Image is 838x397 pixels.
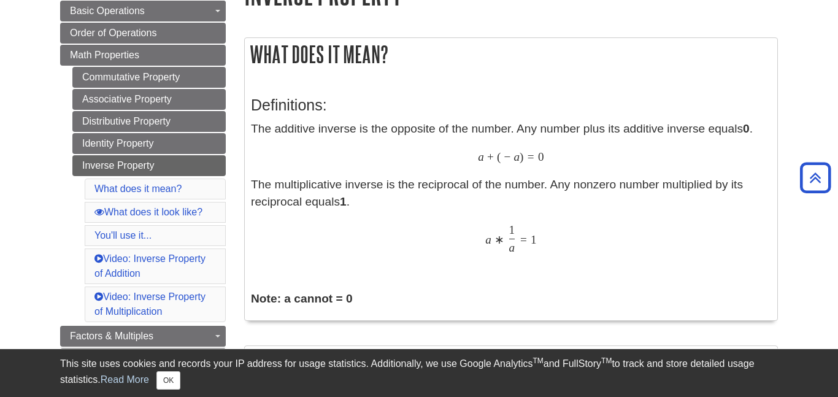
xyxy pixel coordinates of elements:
[538,150,544,164] span: 0
[532,357,543,365] sup: TM
[60,348,226,369] a: Fractions
[72,89,226,110] a: Associative Property
[478,150,484,164] span: a
[251,96,771,114] h3: Definitions:
[72,67,226,88] a: Commutative Property
[520,150,523,164] span: )
[156,371,180,390] button: Close
[513,150,520,164] span: a
[251,292,353,305] strong: Note: a cannot = 0
[497,150,501,164] span: (
[509,241,515,255] span: a
[245,346,777,381] h2: What does it look like?
[796,169,835,186] a: Back to Top
[245,38,777,71] h2: What does it mean?
[743,122,750,135] strong: 0
[60,23,226,44] a: Order of Operations
[72,111,226,132] a: Distributive Property
[72,155,226,176] a: Inverse Property
[94,253,206,279] a: Video: Inverse Property of Addition
[494,233,504,247] span: ∗
[531,233,537,247] span: 1
[94,230,152,241] a: You'll use it...
[60,1,226,21] a: Basic Operations
[509,223,515,237] span: 1
[101,374,149,385] a: Read More
[485,233,491,247] span: a
[94,207,202,217] a: What does it look like?
[504,150,511,164] span: −
[520,233,527,247] span: =
[70,6,145,16] span: Basic Operations
[340,195,347,208] strong: 1
[601,357,612,365] sup: TM
[251,120,771,255] p: The additive inverse is the opposite of the number. Any number plus its additive inverse equals ....
[70,28,156,38] span: Order of Operations
[487,150,494,164] span: +
[70,331,153,341] span: Factors & Multiples
[94,291,206,317] a: Video: Inverse Property of Multiplication
[94,183,182,194] a: What does it mean?
[528,150,534,164] span: =
[70,50,139,60] span: Math Properties
[60,357,778,390] div: This site uses cookies and records your IP address for usage statistics. Additionally, we use Goo...
[72,133,226,154] a: Identity Property
[60,45,226,66] a: Math Properties
[60,326,226,347] a: Factors & Multiples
